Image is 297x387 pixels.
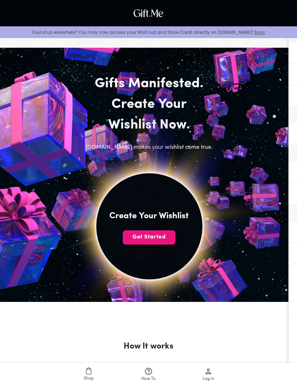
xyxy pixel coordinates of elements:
[109,210,189,222] h4: Create Your Wishlist
[119,363,178,387] a: How To
[132,7,165,19] img: GiftMe Logo
[203,376,214,382] span: Log in
[123,230,176,245] button: Get Started
[254,29,265,35] a: Sync
[84,375,94,382] span: Shop
[59,363,119,387] a: Shop
[123,233,176,241] span: Get Started
[141,376,156,382] span: How To
[124,341,173,352] h2: How It works
[6,29,291,35] p: Found us elsewhere? You may now access your Wish List and Store Credit directly on [DOMAIN_NAME]!
[75,74,223,94] h2: Gifts Manifested.
[178,363,238,387] a: Log in
[18,95,280,357] img: hero_sun_mobile.png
